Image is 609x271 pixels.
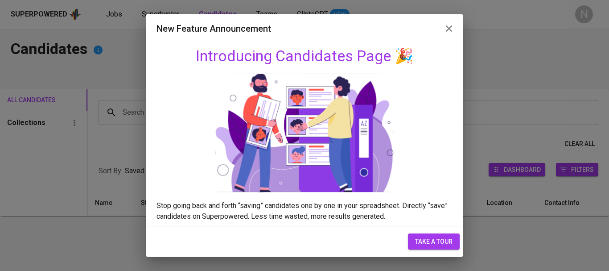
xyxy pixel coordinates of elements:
h4: Introducing Candidates Page 🎉 [156,47,453,66]
button: take a tour [408,233,460,250]
h2: New Feature Announcement [156,21,453,36]
p: Stop going back and forth “saving” candidates one by one in your spreadsheet. Directly “save” can... [156,200,453,222]
img: onboarding_candidates.svg [215,73,394,193]
span: take a tour [415,236,453,247]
